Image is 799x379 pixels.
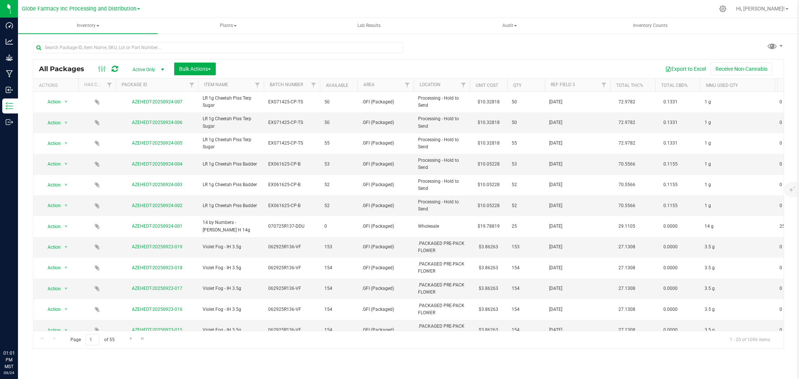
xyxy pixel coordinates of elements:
inline-svg: Manufacturing [6,70,13,78]
a: Filter [401,79,414,91]
td: $10.05228 [470,175,507,195]
span: Page of 55 [64,334,121,346]
a: AZEHEDT-20250924-004 [132,161,182,167]
a: AZEHEDT-20250923-017 [132,286,182,291]
span: [DATE] [549,223,606,230]
td: $10.32818 [470,112,507,133]
span: LR 1g Cheetah Piss Terp Sugar [203,136,259,151]
span: select [61,284,71,294]
a: Inventory [18,18,158,34]
span: 062925R136-VF [268,285,315,292]
span: Processing - Hold to Send [418,136,465,151]
span: .GFI (Packaged) [362,243,409,251]
span: [DATE] [549,243,606,251]
a: AZEHEDT-20250923-015 [132,327,182,333]
a: Unit Cost [476,83,498,88]
a: Total CBD% [661,83,688,88]
span: EX071425-CP-TS [268,140,315,147]
span: Action [41,97,61,107]
a: Plants [158,18,298,34]
a: AZEHEDT-20250924-007 [132,99,182,104]
span: 0.0000 [660,263,681,273]
div: Manage settings [718,5,727,12]
div: 14 g [705,223,771,230]
span: select [61,263,71,273]
span: 52 [512,202,540,209]
span: Violet Fog - IH 3.5g [203,243,259,251]
p: 01:01 PM MST [3,350,15,370]
div: 3.5 g [705,243,771,251]
a: Go to the next page [125,334,136,344]
inline-svg: Analytics [6,38,13,45]
a: AZEHEDT-20250923-019 [132,244,182,249]
span: [DATE] [549,264,606,272]
span: .PACKAGED PRE-PACK FLOWER [418,282,465,296]
span: 25 [512,223,540,230]
span: Globe Farmacy Inc Processing and Distribution [22,6,136,12]
a: Qty [513,83,521,88]
input: Search Package ID, Item Name, SKU, Lot or Part Number... [33,42,403,53]
span: .PACKAGED PRE-PACK FLOWER [418,302,465,316]
span: .GFI (Packaged) [362,119,409,126]
span: .PACKAGED PRE-PACK FLOWER [418,261,465,275]
span: 27.1308 [615,263,639,273]
span: 0.1331 [660,97,681,107]
span: 0.1331 [660,117,681,128]
span: Violet Fog - IH 3.5g [203,264,259,272]
span: 154 [324,285,353,292]
span: [DATE] [549,327,606,334]
span: 154 [512,285,540,292]
span: .GFI (Packaged) [362,327,409,334]
span: Action [41,242,61,252]
span: select [61,304,71,315]
span: 0.1155 [660,200,681,211]
span: 062925R136-VF [268,243,315,251]
span: Action [41,159,61,169]
span: select [61,242,71,252]
td: $3.86263 [470,258,507,278]
span: 0.0000 [660,325,681,336]
span: EX071425-CP-TS [268,119,315,126]
div: 1 g [705,119,771,126]
span: .GFI (Packaged) [362,202,409,209]
span: 154 [324,327,353,334]
a: Go to the last page [137,334,148,344]
span: 154 [512,264,540,272]
span: 27.1308 [615,242,639,252]
span: select [61,118,71,128]
span: 153 [512,243,540,251]
a: Filter [598,79,610,91]
td: $3.86263 [470,237,507,258]
span: 29.1105 [615,221,639,232]
div: 1 g [705,161,771,168]
span: EX061625-CP-B [268,161,315,168]
span: All Packages [39,65,92,73]
button: Receive Non-Cannabis [711,63,772,75]
span: 52 [512,181,540,188]
div: 1 g [705,98,771,106]
span: Violet Fog - IH 3.5g [203,285,259,292]
span: Processing - Hold to Send [418,198,465,213]
a: AZEHEDT-20250923-018 [132,265,182,270]
span: 50 [512,98,540,106]
span: 062925R136-VF [268,306,315,313]
div: 1 g [705,140,771,147]
span: 52 [324,181,353,188]
td: $10.05228 [470,195,507,216]
span: 53 [324,161,353,168]
iframe: Resource center [7,319,30,342]
span: [DATE] [549,181,606,188]
span: .GFI (Packaged) [362,140,409,147]
span: .GFI (Packaged) [362,285,409,292]
iframe: Resource center unread badge [22,318,31,327]
span: 72.9782 [615,117,639,128]
span: [DATE] [549,119,606,126]
span: select [61,221,71,232]
a: AZEHEDT-20250924-001 [132,224,182,229]
a: Filter [457,79,470,91]
a: Batch Number [270,82,303,87]
td: $10.32818 [470,133,507,154]
span: .GFI (Packaged) [362,181,409,188]
a: AZEHEDT-20250924-002 [132,203,182,208]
